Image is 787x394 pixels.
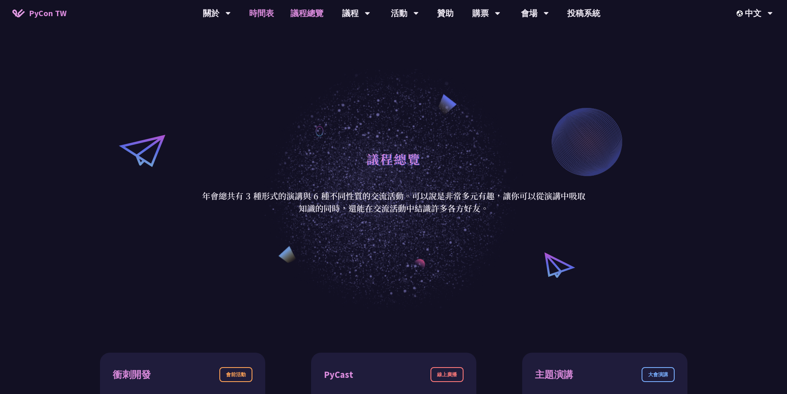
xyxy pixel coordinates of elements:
div: 會前活動 [219,367,252,382]
a: PyCon TW [4,3,75,24]
h1: 議程總覽 [366,146,421,171]
p: 年會總共有 3 種形式的演講與 6 種不同性質的交流活動。可以說是非常多元有趣，讓你可以從演講中吸取知識的同時，還能在交流活動中結識許多各方好友。 [202,190,586,215]
img: Locale Icon [737,10,745,17]
div: 主題演講 [535,368,573,382]
img: Home icon of PyCon TW 2025 [12,9,25,17]
div: 衝刺開發 [113,368,151,382]
div: PyCast [324,368,353,382]
span: PyCon TW [29,7,67,19]
div: 線上廣播 [430,367,464,382]
div: 大會演講 [642,367,675,382]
